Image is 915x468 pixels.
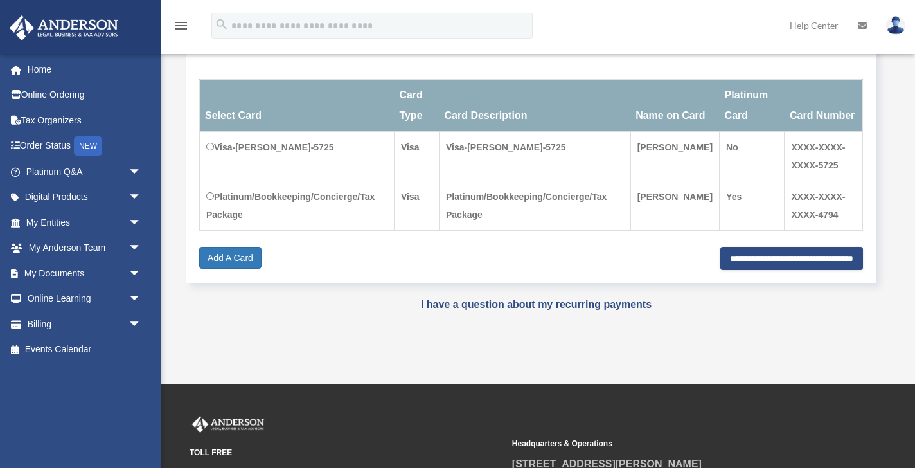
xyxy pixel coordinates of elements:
[439,181,630,231] td: Platinum/Bookkeeping/Concierge/Tax Package
[9,107,161,133] a: Tax Organizers
[129,159,154,185] span: arrow_drop_down
[439,132,630,181] td: Visa-[PERSON_NAME]-5725
[720,132,785,181] td: No
[129,260,154,287] span: arrow_drop_down
[512,437,826,451] small: Headquarters & Operations
[394,132,439,181] td: Visa
[200,181,395,231] td: Platinum/Bookkeeping/Concierge/Tax Package
[9,57,161,82] a: Home
[173,22,189,33] a: menu
[9,82,161,108] a: Online Ordering
[6,15,122,40] img: Anderson Advisors Platinum Portal
[421,299,652,310] a: I have a question about my recurring payments
[630,132,719,181] td: [PERSON_NAME]
[9,311,161,337] a: Billingarrow_drop_down
[720,80,785,132] th: Platinum Card
[9,184,161,210] a: Digital Productsarrow_drop_down
[9,133,161,159] a: Order StatusNEW
[200,80,395,132] th: Select Card
[129,210,154,236] span: arrow_drop_down
[129,286,154,312] span: arrow_drop_down
[9,235,161,261] a: My Anderson Teamarrow_drop_down
[9,337,161,363] a: Events Calendar
[215,17,229,32] i: search
[9,260,161,286] a: My Documentsarrow_drop_down
[190,446,503,460] small: TOLL FREE
[190,416,267,433] img: Anderson Advisors Platinum Portal
[785,80,862,132] th: Card Number
[199,247,262,269] a: Add A Card
[129,235,154,262] span: arrow_drop_down
[439,80,630,132] th: Card Description
[630,80,719,132] th: Name on Card
[9,159,161,184] a: Platinum Q&Aarrow_drop_down
[173,18,189,33] i: menu
[129,311,154,337] span: arrow_drop_down
[886,16,905,35] img: User Pic
[394,181,439,231] td: Visa
[394,80,439,132] th: Card Type
[200,132,395,181] td: Visa-[PERSON_NAME]-5725
[785,181,862,231] td: XXXX-XXXX-XXXX-4794
[129,184,154,211] span: arrow_drop_down
[720,181,785,231] td: Yes
[785,132,862,181] td: XXXX-XXXX-XXXX-5725
[9,286,161,312] a: Online Learningarrow_drop_down
[74,136,102,156] div: NEW
[630,181,719,231] td: [PERSON_NAME]
[9,210,161,235] a: My Entitiesarrow_drop_down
